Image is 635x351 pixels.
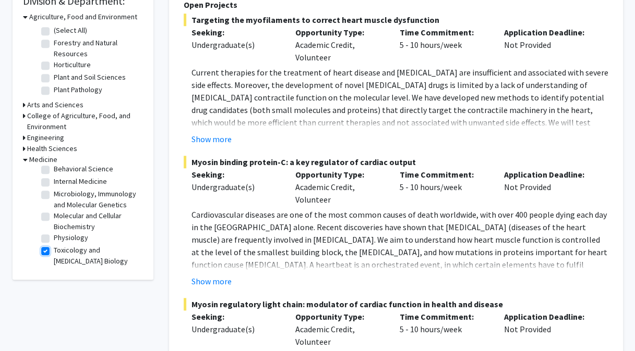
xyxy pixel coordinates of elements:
div: Academic Credit, Volunteer [287,26,392,64]
p: Application Deadline: [504,26,593,39]
label: Behavioral Science [54,164,113,174]
p: Seeking: [191,168,280,181]
div: 5 - 10 hours/week [392,310,496,348]
p: Opportunity Type: [295,168,384,181]
label: (Select All) [54,25,87,36]
button: Show more [191,275,232,287]
p: Opportunity Type: [295,26,384,39]
label: Molecular and Cellular Biochemistry [54,210,140,232]
button: Show more [191,133,232,145]
div: Not Provided [496,168,601,206]
h3: Health Sciences [27,143,77,154]
h3: Medicine [29,154,57,165]
div: Academic Credit, Volunteer [287,168,392,206]
div: 5 - 10 hours/week [392,168,496,206]
p: Seeking: [191,26,280,39]
h3: College of Agriculture, Food, and Environment [27,110,143,132]
label: Forestry and Natural Resources [54,37,140,59]
div: Undergraduate(s) [191,323,280,335]
p: Seeking: [191,310,280,323]
h3: Agriculture, Food and Environment [29,11,137,22]
div: 5 - 10 hours/week [392,26,496,64]
span: Myosin regulatory light chain: modulator of cardiac function in health and disease [184,298,608,310]
span: Current therapies for the treatment of heart disease and [MEDICAL_DATA] are insufficient and asso... [191,67,608,165]
label: Internal Medicine [54,176,107,187]
label: Plant and Soil Sciences [54,72,126,83]
p: Opportunity Type: [295,310,384,323]
div: Not Provided [496,310,601,348]
label: Plant Pathology [54,84,102,95]
p: Application Deadline: [504,310,593,323]
p: Application Deadline: [504,168,593,181]
label: Toxicology and [MEDICAL_DATA] Biology [54,245,140,267]
p: Time Commitment: [400,310,488,323]
h3: Arts and Sciences [27,99,83,110]
div: Undergraduate(s) [191,181,280,193]
div: Academic Credit, Volunteer [287,310,392,348]
iframe: Chat [8,304,44,343]
p: Time Commitment: [400,26,488,39]
span: Myosin binding protein-C: a key regulator of cardiac output [184,156,608,168]
label: Microbiology, Immunology and Molecular Genetics [54,189,140,210]
p: Time Commitment: [400,168,488,181]
div: Not Provided [496,26,601,64]
div: Undergraduate(s) [191,39,280,51]
label: Horticulture [54,59,91,70]
h3: Engineering [27,132,64,143]
span: Cardiovascular diseases are one of the most common causes of death worldwide, with over 400 peopl... [191,209,607,295]
span: Targeting the myofilaments to correct heart muscle dysfunction [184,14,608,26]
label: Physiology [54,232,88,243]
